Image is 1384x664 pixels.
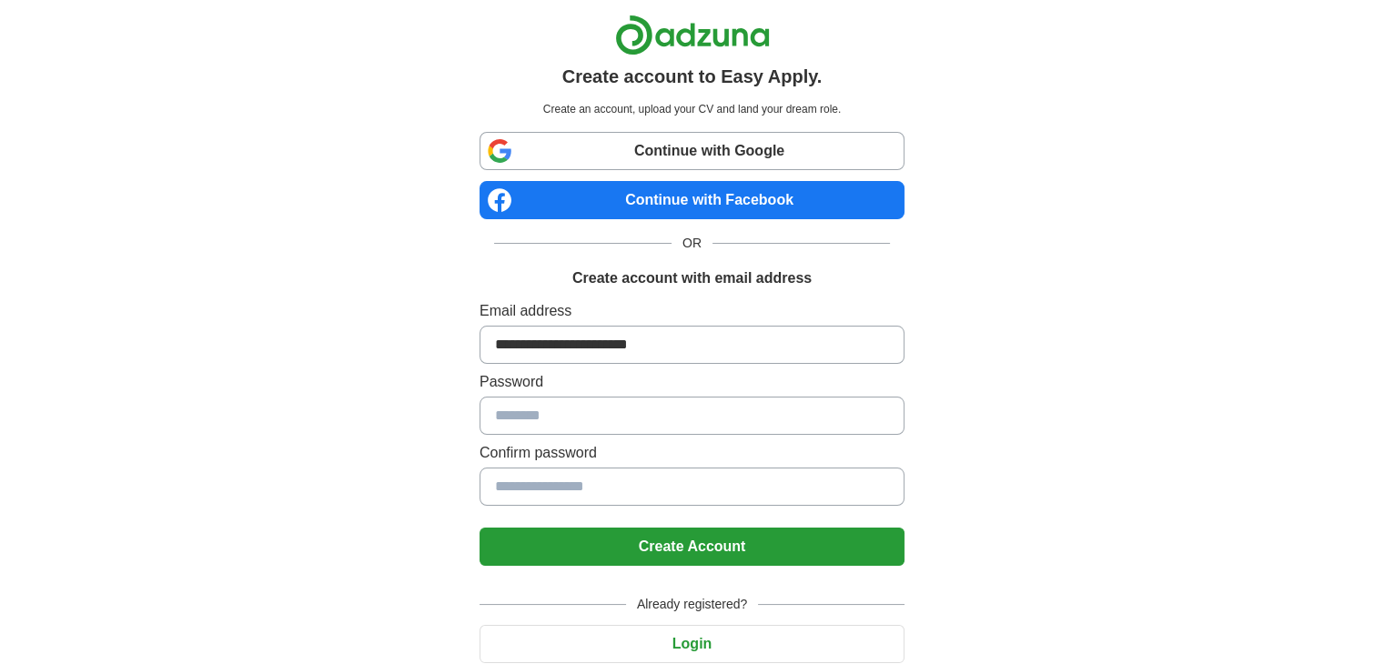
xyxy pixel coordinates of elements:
span: OR [672,234,712,253]
img: Adzuna logo [615,15,770,55]
label: Confirm password [480,442,904,464]
p: Create an account, upload your CV and land your dream role. [483,101,901,117]
a: Continue with Facebook [480,181,904,219]
label: Password [480,371,904,393]
span: Already registered? [626,595,758,614]
button: Create Account [480,528,904,566]
h1: Create account to Easy Apply. [562,63,823,90]
a: Continue with Google [480,132,904,170]
h1: Create account with email address [572,267,812,289]
label: Email address [480,300,904,322]
a: Login [480,636,904,651]
button: Login [480,625,904,663]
